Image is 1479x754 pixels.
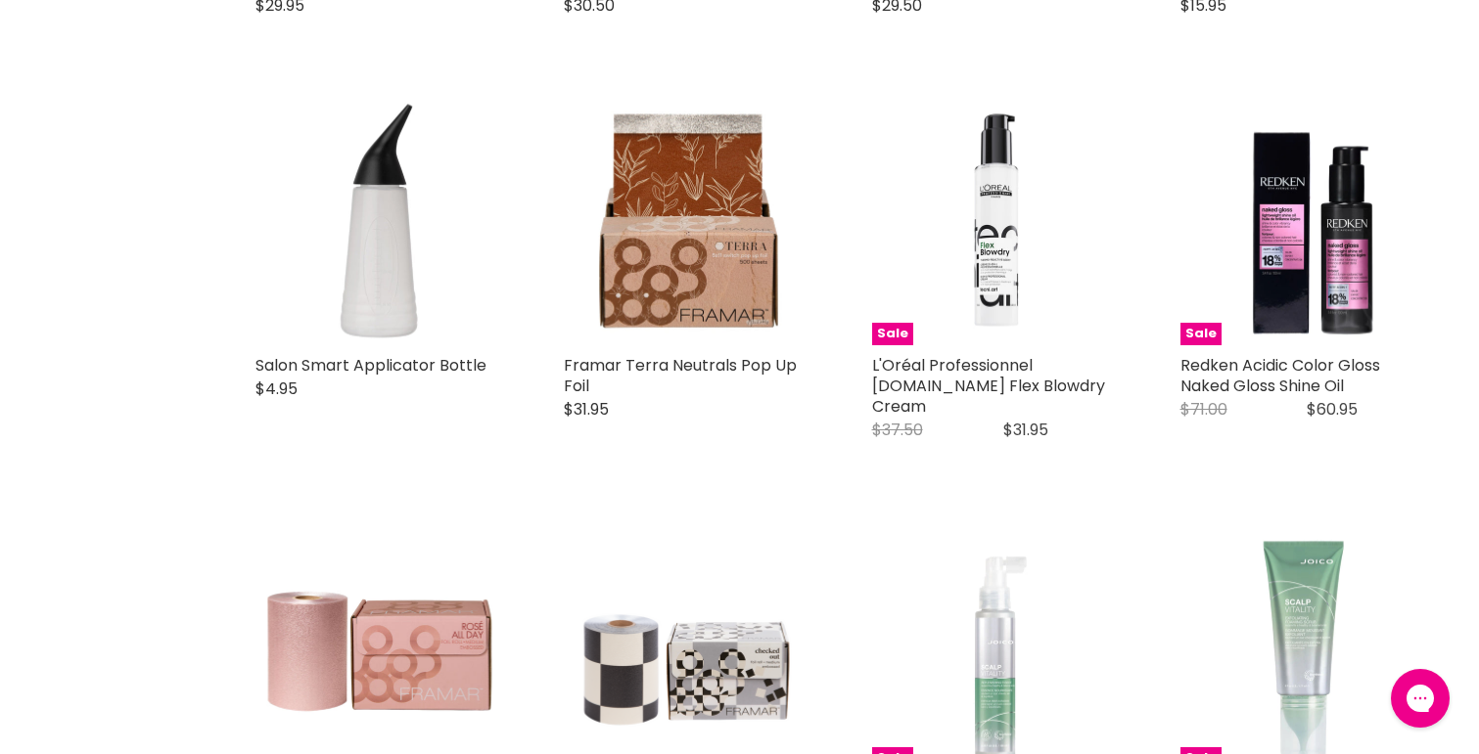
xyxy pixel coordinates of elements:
[872,96,1122,345] img: L'Oréal Professionnel Tecni.Art Flex Blowdry Cream
[564,354,797,397] a: Framar Terra Neutrals Pop Up Foil
[255,377,298,400] span: $4.95
[1381,662,1459,734] iframe: Gorgias live chat messenger
[872,323,913,345] span: Sale
[1180,96,1430,345] img: Redken Acidic Color Gloss Naked Gloss Shine Oil
[872,354,1105,418] a: L'Oréal Professionnel [DOMAIN_NAME] Flex Blowdry Cream
[1003,419,1048,441] span: $31.95
[1180,323,1222,345] span: Sale
[255,354,486,377] a: Salon Smart Applicator Bottle
[1180,354,1380,397] a: Redken Acidic Color Gloss Naked Gloss Shine Oil
[255,96,505,345] a: Salon Smart Applicator Bottle Salon Smart Applicator Bottle
[1180,96,1430,345] a: Redken Acidic Color Gloss Naked Gloss Shine Oil Sale
[255,96,505,345] img: Salon Smart Applicator Bottle
[564,96,813,345] img: Framar Terra Neutrals Pop Up Foil
[872,419,923,441] span: $37.50
[564,398,609,421] span: $31.95
[872,96,1122,345] a: L'Oréal Professionnel Tecni.Art Flex Blowdry Cream Sale
[1307,398,1358,421] span: $60.95
[1180,398,1227,421] span: $71.00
